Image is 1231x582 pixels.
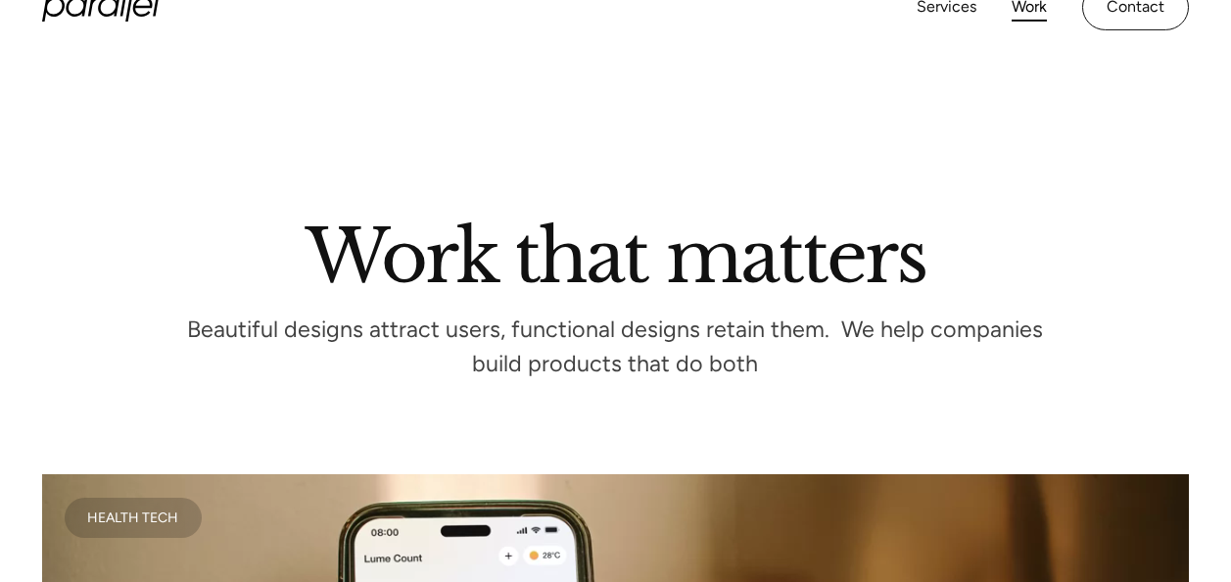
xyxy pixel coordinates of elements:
[174,321,1056,372] p: Beautiful designs attract users, functional designs retain them. We help companies build products...
[106,222,1124,283] h2: Work that matters
[87,512,178,522] div: Health Tech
